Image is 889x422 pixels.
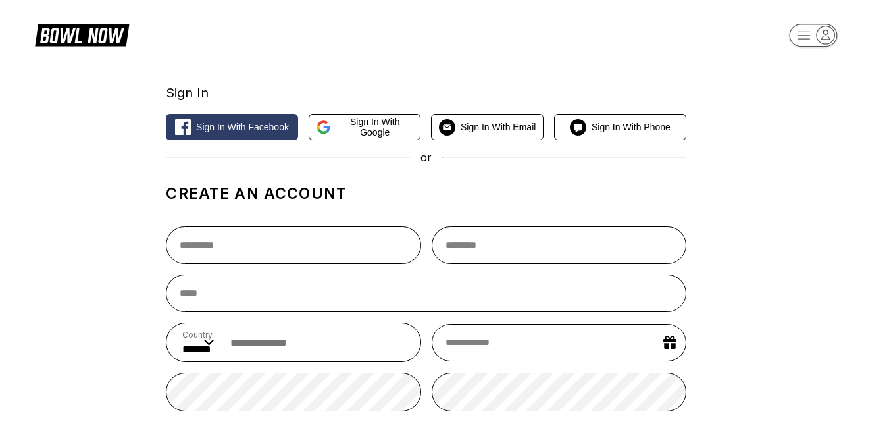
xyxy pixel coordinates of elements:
label: Country [182,330,214,340]
span: Sign in with Facebook [196,122,289,132]
span: Sign in with Google [336,117,413,138]
span: Sign in with Email [461,122,536,132]
button: Sign in with Email [431,114,544,140]
button: Sign in with Google [309,114,421,140]
button: Sign in with Facebook [166,114,297,140]
div: Sign In [166,85,686,101]
div: or [166,151,686,164]
h1: Create an account [166,184,686,203]
button: Sign in with Phone [554,114,686,140]
span: Sign in with Phone [592,122,671,132]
